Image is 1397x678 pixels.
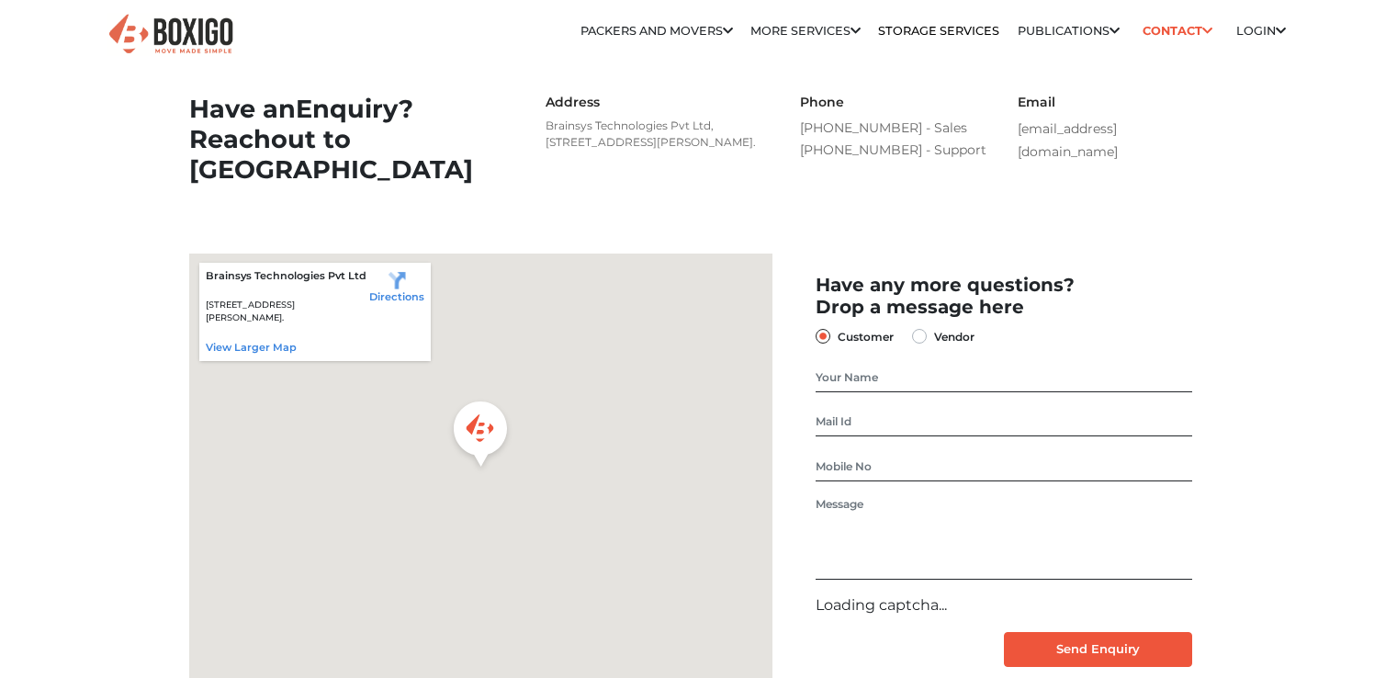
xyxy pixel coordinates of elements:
[816,363,1191,392] input: Your Name
[206,299,370,325] p: [STREET_ADDRESS][PERSON_NAME].
[580,24,733,38] a: Packers and Movers
[934,325,975,347] label: Vendor
[1236,24,1286,38] a: Login
[445,396,515,478] div: Boxigo
[1018,120,1118,160] a: [EMAIL_ADDRESS][DOMAIN_NAME]
[800,118,991,140] a: [PHONE_NUMBER] - Sales
[107,12,235,57] img: Boxigo
[750,24,861,38] a: More services
[800,95,991,110] h6: Phone
[189,124,271,154] span: Reach
[1018,95,1209,110] h6: Email
[546,95,765,110] h6: Address
[816,274,1191,318] h2: Have any more questions? Drop a message here
[1004,632,1192,667] input: Send Enquiry
[1018,24,1120,38] a: Publications
[206,341,297,354] a: View larger map
[189,95,511,185] h1: Have an out to [GEOGRAPHIC_DATA]
[878,24,999,38] a: Storage Services
[816,407,1191,436] input: Mail Id
[816,452,1191,481] input: Mobile No
[838,325,894,347] label: Customer
[206,268,370,284] p: Brainsys Technologies Pvt Ltd
[296,94,413,124] span: Enquiry?
[546,118,765,151] p: Brainsys Technologies Pvt Ltd, [STREET_ADDRESS][PERSON_NAME].
[800,140,991,162] a: [PHONE_NUMBER] - Support
[369,268,424,302] a: Directions
[816,594,1191,616] div: Loading captcha...
[1137,17,1219,45] a: Contact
